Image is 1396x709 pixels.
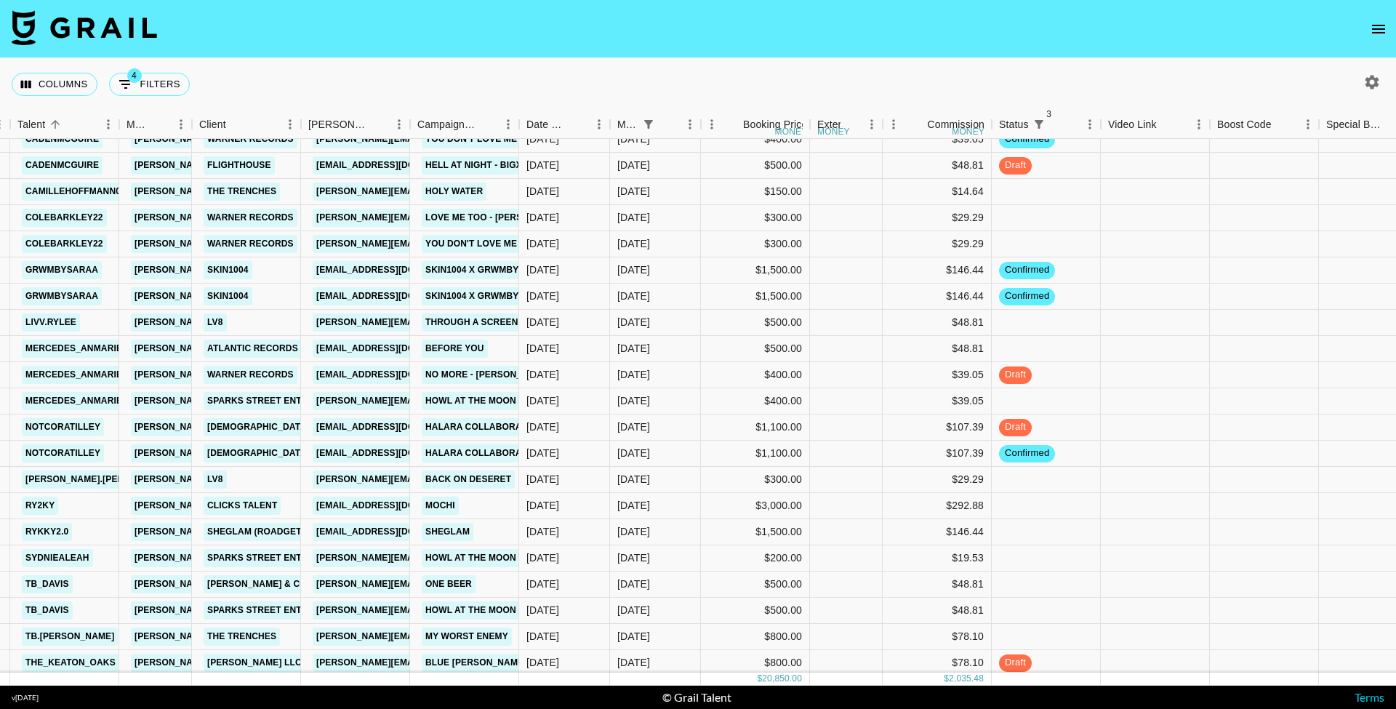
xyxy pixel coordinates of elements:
div: Aug '25 [617,315,650,329]
div: $3,000.00 [701,493,810,519]
a: Warner Records [204,366,297,384]
div: $1,100.00 [701,441,810,467]
a: [PERSON_NAME][EMAIL_ADDRESS][DOMAIN_NAME] [131,628,368,646]
div: $29.29 [883,205,992,231]
div: Talent [17,111,45,139]
div: Client [199,111,226,139]
a: [PERSON_NAME][EMAIL_ADDRESS][DOMAIN_NAME] [313,628,550,646]
div: $48.81 [883,310,992,336]
a: [PERSON_NAME][EMAIL_ADDRESS][DOMAIN_NAME] [131,183,368,201]
div: 8/7/2025 [526,236,559,251]
div: Aug '25 [617,210,650,225]
a: camillehoffmann05 [22,183,129,201]
a: [PERSON_NAME] & Co LLC [204,575,330,593]
div: Month Due [617,111,638,139]
div: money [952,127,984,136]
div: Client [192,111,301,139]
a: livv.rylee [22,313,80,332]
a: Blue [PERSON_NAME] [422,654,530,672]
div: Aug '25 [617,341,650,356]
button: Sort [150,114,170,135]
div: $500.00 [701,598,810,624]
div: Aug '25 [617,524,650,539]
a: Warner Records [204,235,297,253]
div: Manager [119,111,192,139]
div: Month Due [610,111,701,139]
div: $300.00 [701,205,810,231]
div: Aug '25 [617,550,650,565]
a: Atlantic Records US [204,340,316,358]
a: [EMAIL_ADDRESS][DOMAIN_NAME] [313,523,476,541]
a: mercedes_anmarie_ [22,340,131,358]
img: Grail Talent [12,10,157,45]
div: Commission [927,111,984,139]
div: 8/15/2025 [526,315,559,329]
button: Menu [679,113,701,135]
button: Menu [1079,113,1101,135]
div: Video Link [1108,111,1157,139]
a: ry2ky [22,497,58,515]
a: SHEGLAM [422,523,473,541]
div: $292.88 [883,493,992,519]
div: $48.81 [883,572,992,598]
a: [EMAIL_ADDRESS][DOMAIN_NAME] [313,497,476,515]
button: Menu [497,113,519,135]
a: [PERSON_NAME][EMAIL_ADDRESS][DOMAIN_NAME] [131,261,368,279]
div: Aug '25 [617,629,650,644]
div: Aug '25 [617,420,650,434]
a: notcoratilley [22,418,104,436]
a: One Beer [422,575,476,593]
a: Howl At The Moon [PERSON_NAME] & [PERSON_NAME] [422,601,683,620]
a: colebarkley22 [22,235,107,253]
a: Terms [1355,690,1384,704]
div: $1,100.00 [701,414,810,441]
a: [PERSON_NAME][EMAIL_ADDRESS][DOMAIN_NAME] [131,418,368,436]
div: 8/15/2025 [526,603,559,617]
div: $800.00 [701,650,810,676]
span: draft [999,656,1032,670]
a: [PERSON_NAME][EMAIL_ADDRESS][DOMAIN_NAME] [313,601,550,620]
div: Campaign (Type) [410,111,519,139]
div: 8/15/2025 [526,393,559,408]
a: tb_davis [22,575,73,593]
a: [PERSON_NAME][EMAIL_ADDRESS][DOMAIN_NAME] [313,183,550,201]
div: $1,500.00 [701,519,810,545]
div: 8/12/2025 [526,367,559,382]
button: Menu [170,113,192,135]
a: [PERSON_NAME][EMAIL_ADDRESS][DOMAIN_NAME] [313,549,550,567]
div: 8/15/2025 [526,158,559,172]
a: notcoratilley [22,444,104,462]
button: Sort [841,114,861,135]
button: Sort [226,114,246,135]
span: 4 [127,68,142,83]
div: v [DATE] [12,693,39,702]
a: [EMAIL_ADDRESS][DOMAIN_NAME] [313,261,476,279]
a: Holy Water [422,183,486,201]
button: Menu [1297,113,1319,135]
div: Aug '25 [617,655,650,670]
div: 8/14/2025 [526,577,559,591]
a: [PERSON_NAME][EMAIL_ADDRESS][PERSON_NAME][DOMAIN_NAME] [313,209,625,227]
button: Menu [97,113,119,135]
a: My Worst Enemy [422,628,512,646]
div: $107.39 [883,414,992,441]
div: $48.81 [883,153,992,179]
button: open drawer [1364,15,1393,44]
div: Aug '25 [617,577,650,591]
div: 7/31/2025 [526,446,559,460]
a: [PERSON_NAME][EMAIL_ADDRESS][DOMAIN_NAME] [131,654,368,672]
a: the_keaton_oaks [22,654,119,672]
div: Aug '25 [617,289,650,303]
div: Boost Code [1210,111,1319,139]
a: [PERSON_NAME][EMAIL_ADDRESS][DOMAIN_NAME] [131,235,368,253]
a: [EMAIL_ADDRESS][DOMAIN_NAME] [313,366,476,384]
div: $78.10 [883,650,992,676]
div: $19.53 [883,545,992,572]
a: [DEMOGRAPHIC_DATA] [204,444,313,462]
div: Aug '25 [617,367,650,382]
a: [PERSON_NAME][EMAIL_ADDRESS][DOMAIN_NAME] [131,392,368,410]
div: Status [999,111,1029,139]
div: $500.00 [701,572,810,598]
div: $107.39 [883,441,992,467]
a: [EMAIL_ADDRESS][DOMAIN_NAME] [313,340,476,358]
